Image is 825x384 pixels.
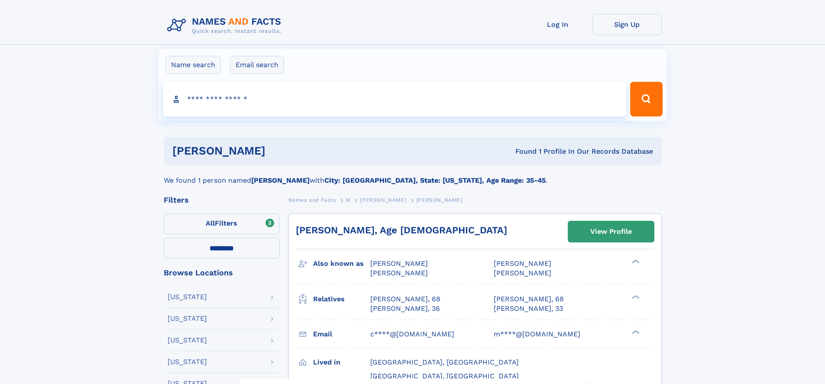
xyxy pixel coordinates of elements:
[164,165,662,186] div: We found 1 person named with .
[370,259,428,268] span: [PERSON_NAME]
[592,14,662,35] a: Sign Up
[313,327,370,342] h3: Email
[313,256,370,271] h3: Also known as
[590,222,632,242] div: View Profile
[346,194,350,205] a: M
[360,194,406,205] a: [PERSON_NAME]
[630,329,640,335] div: ❯
[251,176,310,184] b: [PERSON_NAME]
[313,355,370,370] h3: Lived in
[168,358,207,365] div: [US_STATE]
[324,176,546,184] b: City: [GEOGRAPHIC_DATA], State: [US_STATE], Age Range: 35-45
[296,225,507,236] a: [PERSON_NAME], Age [DEMOGRAPHIC_DATA]
[370,269,428,277] span: [PERSON_NAME]
[630,82,662,116] button: Search Button
[172,145,391,156] h1: [PERSON_NAME]
[164,14,288,37] img: Logo Names and Facts
[494,294,564,304] a: [PERSON_NAME], 68
[370,358,519,366] span: [GEOGRAPHIC_DATA], [GEOGRAPHIC_DATA]
[164,196,280,204] div: Filters
[164,269,280,277] div: Browse Locations
[168,315,207,322] div: [US_STATE]
[230,56,284,74] label: Email search
[206,219,215,227] span: All
[164,213,280,234] label: Filters
[165,56,221,74] label: Name search
[494,269,551,277] span: [PERSON_NAME]
[390,147,653,156] div: Found 1 Profile In Our Records Database
[163,82,627,116] input: search input
[494,259,551,268] span: [PERSON_NAME]
[568,221,654,242] a: View Profile
[370,304,440,313] a: [PERSON_NAME], 36
[494,304,563,313] a: [PERSON_NAME], 33
[523,14,592,35] a: Log In
[630,294,640,300] div: ❯
[360,197,406,203] span: [PERSON_NAME]
[313,292,370,307] h3: Relatives
[630,259,640,265] div: ❯
[416,197,463,203] span: [PERSON_NAME]
[346,197,350,203] span: M
[168,294,207,300] div: [US_STATE]
[168,337,207,344] div: [US_STATE]
[370,372,519,380] span: [GEOGRAPHIC_DATA], [GEOGRAPHIC_DATA]
[370,294,440,304] a: [PERSON_NAME], 68
[288,194,336,205] a: Names and Facts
